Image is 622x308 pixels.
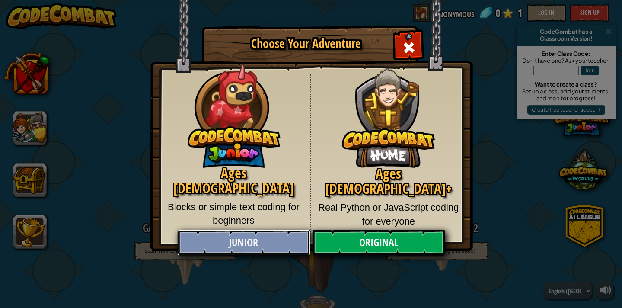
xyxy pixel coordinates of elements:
a: Junior [177,230,310,256]
h2: Ages [DEMOGRAPHIC_DATA]+ [318,166,459,196]
div: Close modal [395,33,422,60]
img: CodeCombat Junior hero character [188,58,281,168]
a: Original [312,230,445,256]
img: CodeCombat Original hero character [342,54,435,168]
p: Blocks or simple text coding for beginners [163,200,304,228]
h2: Ages [DEMOGRAPHIC_DATA] [163,166,304,196]
p: Real Python or JavaScript coding for everyone [318,201,459,228]
h1: Choose Your Adventure [217,37,395,51]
